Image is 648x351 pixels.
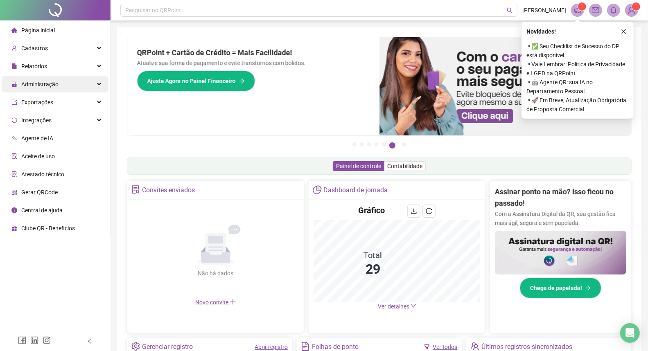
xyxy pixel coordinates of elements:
[30,336,38,344] span: linkedin
[11,99,17,105] span: export
[367,142,371,146] button: 3
[495,231,626,274] img: banner%2F02c71560-61a6-44d4-94b9-c8ab97240462.png
[581,4,584,9] span: 1
[387,163,422,169] span: Contabilidade
[11,225,17,231] span: gift
[433,344,458,350] a: Ver todos
[21,153,55,160] span: Aceite de uso
[620,323,640,343] div: Open Intercom Messenger
[137,47,370,59] h2: QRPoint + Cartão de Crédito = Mais Facilidade!
[147,76,236,85] span: Ajuste Agora no Painel Financeiro
[526,27,556,36] span: Novidades !
[21,117,52,124] span: Integrações
[43,336,51,344] span: instagram
[21,81,59,88] span: Administração
[11,153,17,159] span: audit
[507,7,513,13] span: search
[131,185,140,194] span: solution
[578,2,586,11] sup: 1
[11,171,17,177] span: solution
[21,135,53,142] span: Agente de IA
[585,285,591,291] span: arrow-right
[574,7,581,14] span: notification
[411,303,416,309] span: down
[378,303,409,310] span: Ver detalhes
[424,344,430,350] span: filter
[621,29,627,34] span: close
[526,78,629,96] span: ⚬ 🤖 Agente QR: sua IA no Departamento Pessoal
[21,189,58,196] span: Gerar QRCode
[411,208,417,214] span: download
[495,186,626,209] h2: Assinar ponto na mão? Isso ficou no passado!
[336,163,381,169] span: Painel de controle
[632,2,640,11] sup: Atualize o seu contato no menu Meus Dados
[402,142,406,146] button: 7
[11,117,17,123] span: sync
[352,142,357,146] button: 1
[21,225,75,232] span: Clube QR - Beneficios
[21,207,63,214] span: Central de ajuda
[360,142,364,146] button: 2
[522,6,566,15] span: [PERSON_NAME]
[11,27,17,33] span: home
[11,45,17,51] span: user-add
[526,96,629,114] span: ⚬ 🚀 Em Breve, Atualização Obrigatória de Proposta Comercial
[610,7,617,14] span: bell
[11,81,17,87] span: lock
[382,142,386,146] button: 5
[137,59,370,67] p: Atualize sua forma de pagamento e evite transtornos com boletos.
[11,189,17,195] span: qrcode
[18,336,26,344] span: facebook
[592,7,599,14] span: mail
[137,71,255,91] button: Ajuste Agora no Painel Financeiro
[625,4,638,16] img: 92263
[21,45,48,52] span: Cadastros
[230,299,236,305] span: plus
[526,42,629,60] span: ⚬ ✅ Seu Checklist de Sucesso do DP está disponível
[21,99,53,106] span: Exportações
[313,185,321,194] span: pie-chart
[21,63,47,70] span: Relatórios
[530,283,582,292] span: Chega de papelada!
[520,278,601,298] button: Chega de papelada!
[389,142,395,148] button: 6
[324,183,388,197] div: Dashboard de jornada
[526,60,629,78] span: ⚬ Vale Lembrar: Política de Privacidade e LGPD na QRPoint
[178,269,253,278] div: Não há dados
[495,209,626,227] p: Com a Assinatura Digital da QR, sua gestão fica mais ágil, segura e sem papelada.
[195,299,236,306] span: Novo convite
[21,27,55,34] span: Página inicial
[239,78,245,84] span: arrow-right
[635,4,638,9] span: 1
[21,171,64,178] span: Atestado técnico
[11,63,17,69] span: file
[379,37,632,135] img: banner%2F75947b42-3b94-469c-a360-407c2d3115d7.png
[142,183,195,197] div: Convites enviados
[471,342,479,351] span: team
[11,207,17,213] span: info-circle
[358,205,385,216] h4: Gráfico
[301,342,309,351] span: file-text
[131,342,140,351] span: setting
[378,303,416,310] a: Ver detalhes down
[375,142,379,146] button: 4
[255,344,288,350] a: Abrir registro
[426,208,432,214] span: reload
[87,338,93,344] span: left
